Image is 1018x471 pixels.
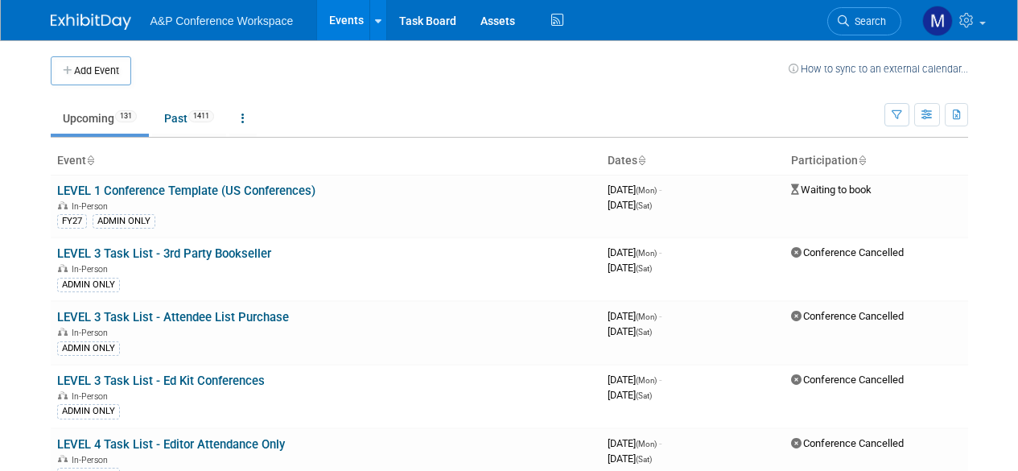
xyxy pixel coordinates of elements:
a: Past1411 [152,103,226,134]
img: In-Person Event [58,455,68,463]
span: Search [849,15,886,27]
span: (Mon) [636,249,657,258]
a: LEVEL 3 Task List - Attendee List Purchase [57,310,289,324]
span: [DATE] [608,437,661,449]
span: - [659,310,661,322]
span: [DATE] [608,325,652,337]
span: Conference Cancelled [791,310,904,322]
span: [DATE] [608,310,661,322]
span: (Mon) [636,376,657,385]
span: Waiting to book [791,184,872,196]
th: Event [51,147,601,175]
span: [DATE] [608,199,652,211]
span: (Sat) [636,264,652,273]
span: (Mon) [636,312,657,321]
div: ADMIN ONLY [57,341,120,356]
span: In-Person [72,455,113,465]
th: Dates [601,147,785,175]
span: Conference Cancelled [791,246,904,258]
div: ADMIN ONLY [57,404,120,419]
span: 1411 [188,110,214,122]
span: (Sat) [636,201,652,210]
span: - [659,437,661,449]
a: LEVEL 1 Conference Template (US Conferences) [57,184,315,198]
a: Sort by Event Name [86,154,94,167]
div: FY27 [57,214,87,229]
span: [DATE] [608,184,661,196]
span: [DATE] [608,374,661,386]
span: Conference Cancelled [791,437,904,449]
span: [DATE] [608,389,652,401]
span: - [659,246,661,258]
a: Search [827,7,901,35]
span: [DATE] [608,452,652,465]
th: Participation [785,147,968,175]
a: LEVEL 3 Task List - Ed Kit Conferences [57,374,265,388]
span: - [659,374,661,386]
span: A&P Conference Workspace [150,14,294,27]
a: LEVEL 4 Task List - Editor Attendance Only [57,437,285,452]
img: In-Person Event [58,391,68,399]
img: ExhibitDay [51,14,131,30]
span: In-Person [72,391,113,402]
span: In-Person [72,328,113,338]
a: LEVEL 3 Task List - 3rd Party Bookseller [57,246,271,261]
span: (Sat) [636,455,652,464]
div: ADMIN ONLY [57,278,120,292]
img: In-Person Event [58,328,68,336]
span: (Mon) [636,186,657,195]
span: - [659,184,661,196]
span: (Sat) [636,328,652,337]
a: Sort by Participation Type [858,154,866,167]
img: In-Person Event [58,201,68,209]
span: In-Person [72,201,113,212]
div: ADMIN ONLY [93,214,155,229]
a: Sort by Start Date [637,154,645,167]
img: In-Person Event [58,264,68,272]
a: Upcoming131 [51,103,149,134]
button: Add Event [51,56,131,85]
span: (Sat) [636,391,652,400]
span: [DATE] [608,246,661,258]
img: Mark Strong [922,6,953,36]
span: In-Person [72,264,113,275]
span: [DATE] [608,262,652,274]
span: 131 [115,110,137,122]
span: Conference Cancelled [791,374,904,386]
span: (Mon) [636,440,657,448]
a: How to sync to an external calendar... [789,63,968,75]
